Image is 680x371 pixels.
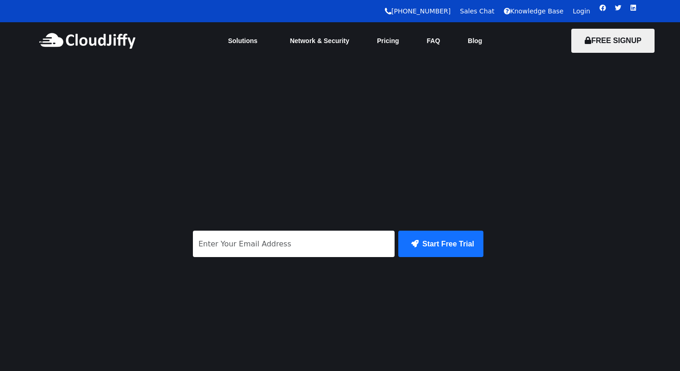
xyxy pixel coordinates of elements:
[573,7,590,15] a: Login
[504,7,564,15] a: Knowledge Base
[571,29,655,53] button: FREE SIGNUP
[413,31,454,51] a: FAQ
[454,31,496,51] a: Blog
[385,7,451,15] a: [PHONE_NUMBER]
[193,231,395,257] input: Enter Your Email Address
[214,31,276,51] a: Solutions
[460,7,494,15] a: Sales Chat
[276,31,363,51] a: Network & Security
[363,31,413,51] a: Pricing
[571,37,655,44] a: FREE SIGNUP
[398,231,483,257] button: Start Free Trial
